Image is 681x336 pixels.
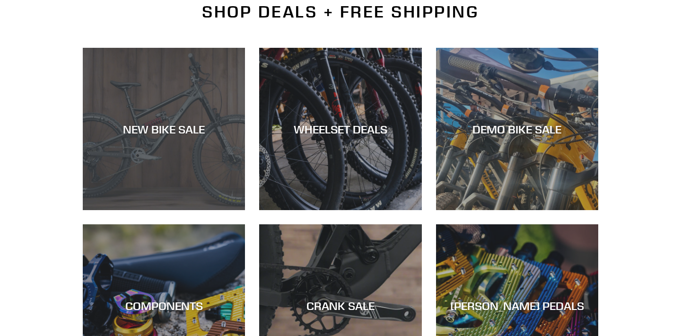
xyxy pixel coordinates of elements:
div: [PERSON_NAME] PEDALS [436,299,598,313]
a: WHEELSET DEALS [259,48,421,210]
div: WHEELSET DEALS [259,122,421,136]
a: NEW BIKE SALE [83,48,245,210]
div: NEW BIKE SALE [83,122,245,136]
a: DEMO BIKE SALE [436,48,598,210]
div: COMPONENTS [83,299,245,313]
h2: SHOP DEALS + FREE SHIPPING [83,2,598,22]
div: DEMO BIKE SALE [436,122,598,136]
div: CRANK SALE [259,299,421,313]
